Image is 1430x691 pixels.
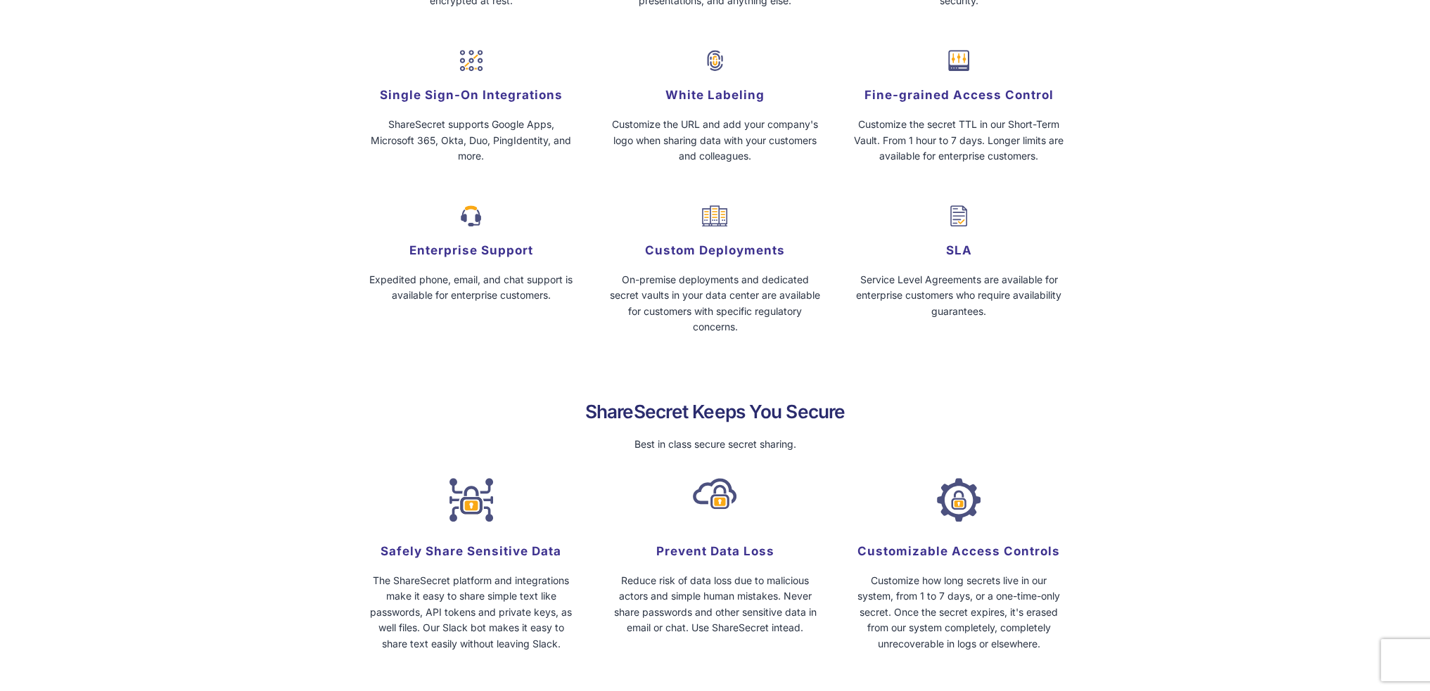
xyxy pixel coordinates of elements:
[843,573,1075,652] p: Customize how long secrets live in our system, from 1 to 7 days, or a one-time-only secret. Once ...
[843,240,1075,260] h5: SLA
[599,573,831,636] p: Reduce risk of data loss due to malicious actors and simple human mistakes. Never share passwords...
[843,85,1075,105] h5: Fine-grained Access Control
[599,117,831,164] p: Customize the URL and add your company's logo when sharing data with your customers and colleagues.
[355,117,587,164] p: ShareSecret supports Google Apps, Microsoft 365, Okta, Duo, PingIdentity, and more.
[599,240,831,260] h5: Custom Deployments
[350,401,1081,423] h2: ShareSecret Keeps You Secure
[843,117,1075,164] p: Customize the secret TTL in our Short-Term Vault. From 1 hour to 7 days. Longer limits are availa...
[355,541,587,561] h5: Safely Share Sensitive Data
[843,541,1075,561] h5: Customizable Access Controls
[599,272,831,335] p: On-premise deployments and dedicated secret vaults in your data center are available for customer...
[843,272,1075,319] p: Service Level Agreements are available for enterprise customers who require availability guarantees.
[350,435,1081,454] p: Best in class secure secret sharing.
[599,541,831,561] h5: Prevent Data Loss
[355,85,587,105] h5: Single Sign-On Integrations
[355,240,587,260] h5: Enterprise Support
[355,272,587,304] p: Expedited phone, email, and chat support is available for enterprise customers.
[599,85,831,105] h5: White Labeling
[355,573,587,652] p: The ShareSecret platform and integrations make it easy to share simple text like passwords, API t...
